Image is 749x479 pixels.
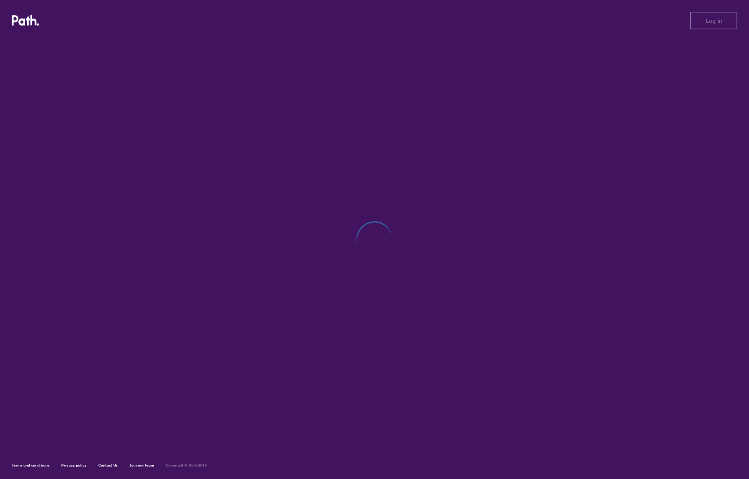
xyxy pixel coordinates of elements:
[129,463,154,468] a: Join our team
[98,463,118,468] a: Contact Us
[690,12,737,29] button: Log in
[166,463,207,468] h6: Copyright © Path 2018
[706,17,722,24] span: Log in
[12,463,50,468] a: Terms and conditions
[61,463,87,468] a: Privacy policy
